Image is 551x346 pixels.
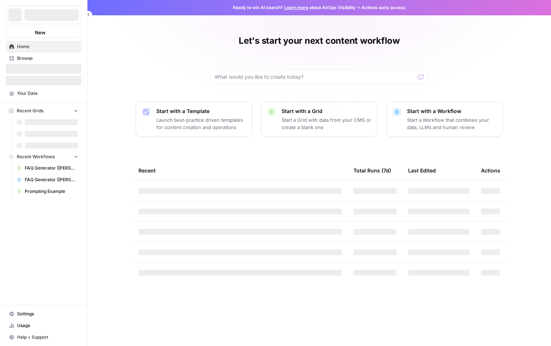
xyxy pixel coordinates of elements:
a: Learn more [284,5,308,10]
div: Last Edited [408,160,436,180]
button: Start with a WorkflowStart a Workflow that combines your data, LLMs and human review [386,101,503,137]
span: Ready to win AI search? about AirOps Visibility [233,4,356,11]
a: Browse [6,53,81,64]
button: New [6,27,81,38]
span: Your Data [17,90,78,97]
p: Start with a Workflow [407,108,497,115]
span: Recent Workflows [17,153,55,160]
span: Help + Support [17,334,78,341]
p: Launch best-practice driven templates for content creation and operations [156,116,246,131]
a: Home [6,41,81,53]
a: Usage [6,320,81,331]
span: Browse [17,55,78,62]
span: Usage [17,322,78,329]
span: Home [17,43,78,50]
button: Recent Grids [6,105,81,116]
div: Total Runs (7d) [353,160,391,180]
button: Help + Support [6,331,81,343]
button: Start with a TemplateLaunch best-practice driven templates for content creation and operations [136,101,252,137]
button: Recent Workflows [6,151,81,162]
a: FAQ Generator ([PERSON_NAME]) [13,174,81,186]
p: Start a Workflow that combines your data, LLMs and human review [407,116,497,131]
input: What would you like to create today? [215,73,415,81]
a: Settings [6,308,81,320]
span: New [35,29,46,36]
h1: Let's start your next content workflow [239,35,400,47]
span: Recent Grids [17,108,43,114]
span: FAQ Generator ([PERSON_NAME]) [25,176,78,183]
div: Actions [481,160,500,180]
span: Prompting Example [25,188,78,195]
p: Start a Grid with data from your CMS or create a blank one [282,116,371,131]
p: Start with a Grid [282,108,371,115]
span: Settings [17,311,78,317]
a: Your Data [6,88,81,99]
a: Prompting Example [13,186,81,197]
div: Recent [138,160,342,180]
button: Start with a GridStart a Grid with data from your CMS or create a blank one [261,101,378,137]
p: Start with a Template [156,108,246,115]
span: FAQ Generator ([PERSON_NAME]) [25,165,78,171]
a: FAQ Generator ([PERSON_NAME]) [13,162,81,174]
span: Actions early access [362,4,406,11]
